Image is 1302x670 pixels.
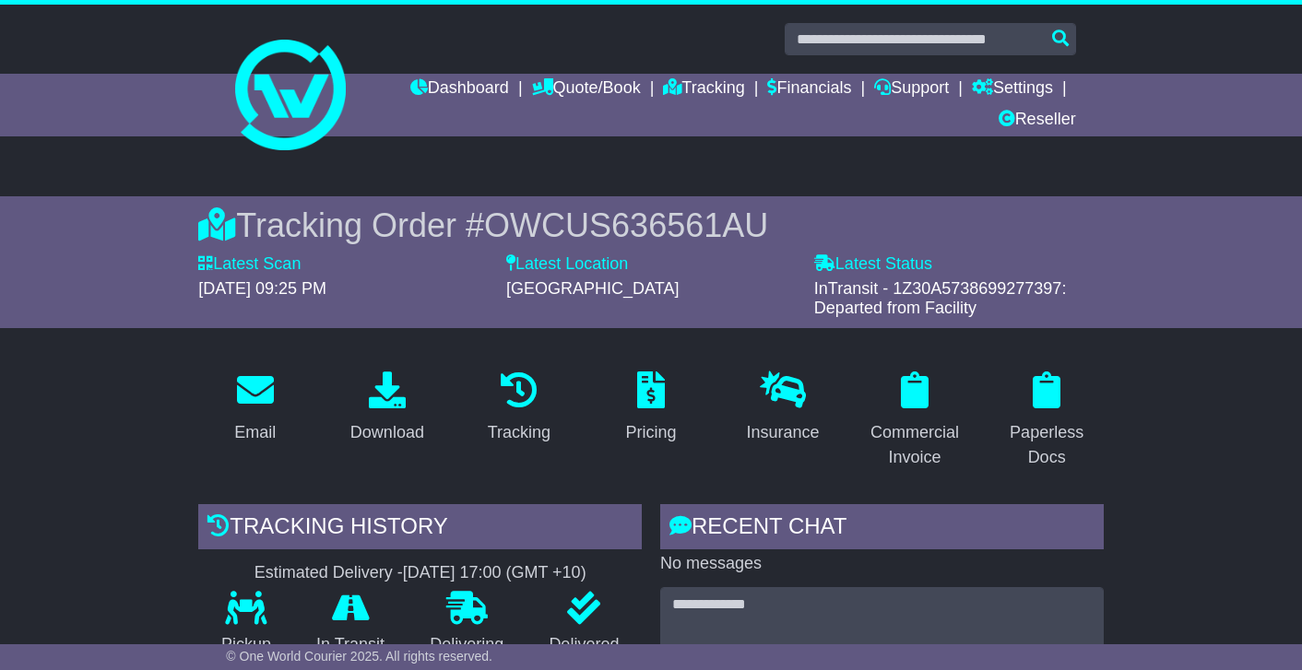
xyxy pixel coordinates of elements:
[198,563,642,583] div: Estimated Delivery -
[338,365,436,452] a: Download
[625,420,676,445] div: Pricing
[488,420,550,445] div: Tracking
[403,563,586,583] div: [DATE] 17:00 (GMT +10)
[660,504,1104,554] div: RECENT CHAT
[198,254,301,275] label: Latest Scan
[874,74,949,105] a: Support
[293,635,407,655] p: In Transit
[408,635,527,655] p: Delivering
[410,74,509,105] a: Dashboard
[226,649,492,664] span: © One World Courier 2025. All rights reserved.
[476,365,562,452] a: Tracking
[870,420,960,470] div: Commercial Invoice
[747,420,820,445] div: Insurance
[767,74,851,105] a: Financials
[972,74,1053,105] a: Settings
[613,365,688,452] a: Pricing
[506,279,679,298] span: [GEOGRAPHIC_DATA]
[350,420,424,445] div: Download
[814,279,1067,318] span: InTransit - 1Z30A5738699277397: Departed from Facility
[198,279,326,298] span: [DATE] 09:25 PM
[1002,420,1092,470] div: Paperless Docs
[990,365,1104,476] a: Paperless Docs
[527,635,642,655] p: Delivered
[198,206,1103,245] div: Tracking Order #
[660,554,1104,574] p: No messages
[222,365,288,452] a: Email
[506,254,628,275] label: Latest Location
[735,365,832,452] a: Insurance
[484,206,768,244] span: OWCUS636561AU
[198,504,642,554] div: Tracking history
[234,420,276,445] div: Email
[198,635,293,655] p: Pickup
[814,254,932,275] label: Latest Status
[999,105,1076,136] a: Reseller
[532,74,641,105] a: Quote/Book
[663,74,744,105] a: Tracking
[858,365,972,476] a: Commercial Invoice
